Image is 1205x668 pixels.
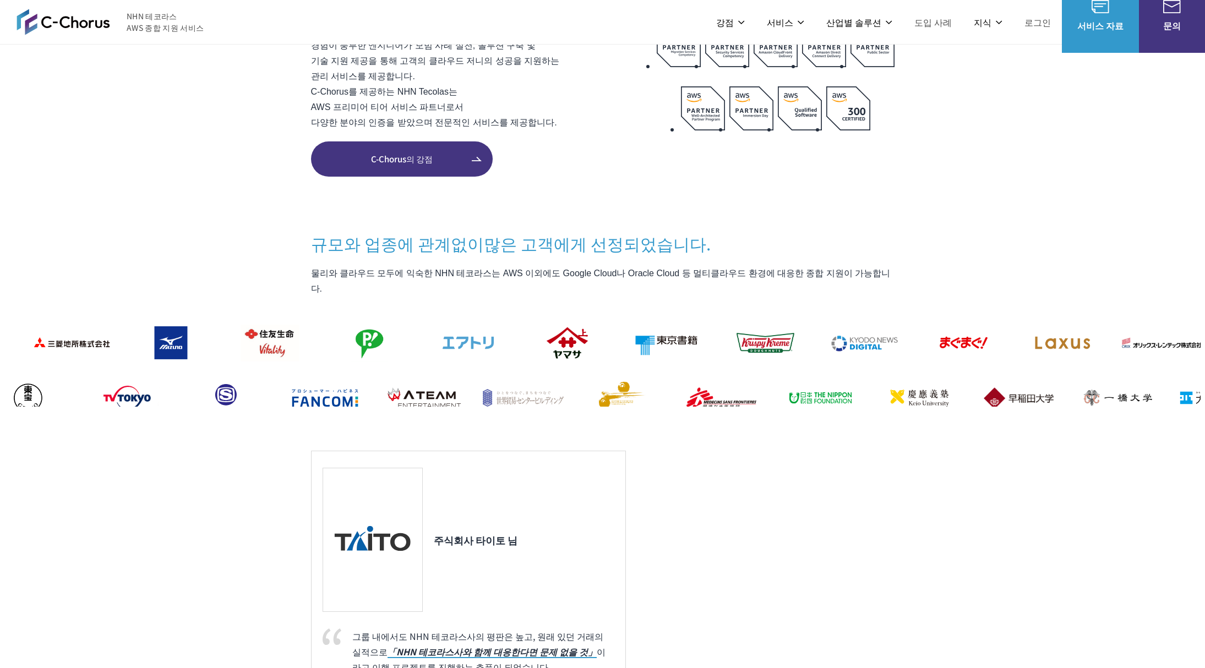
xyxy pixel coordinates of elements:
[371,153,433,165] font: C-Chorus의 강점
[311,269,891,293] font: 물리와 클라우드 모두에 익숙한 NHN 테코라스는 AWS 이외에도 Google Cloud나 Oracle Cloud 등 멀티클라우드 환경에 대응한 종합 지원이 가능합니다.
[127,10,177,21] font: NHN 테코라스
[311,141,493,177] a: C-Chorus의 강점
[919,321,1007,365] img: 마구마구
[17,9,204,35] a: AWS 종합 지원 서비스 C-Chorus NHN 테코라스AWS 종합 지원 서비스
[622,321,710,365] img: 도쿄 서적
[716,15,734,29] font: 강점
[776,376,864,420] img: 일본재단
[875,376,963,420] img: 게이오 요시카쿠
[820,321,908,365] img: 공동 통신 디지털
[17,9,110,35] img: AWS 종합 지원 서비스 C-Chorus
[578,376,666,420] img: 크릭 앤 리버
[434,533,517,547] font: 주식회사 타이토 님
[182,376,270,420] img: 우주 샤워
[380,376,468,420] img: 에이팀
[523,321,611,365] img: 야마사 간장
[826,15,881,29] font: 산업별 솔루션
[311,41,536,50] font: 경험이 풍부한 엔지니어가 모범 사례 실천, 솔루션 구축 및
[1073,376,1162,420] img: 이치바시 대학
[721,321,809,365] img: 크리스피 크림 도넛
[479,376,567,420] img: 세계무역센터 빌딩
[1077,19,1124,32] font: 서비스 자료
[311,231,484,255] font: 규모와 업종에 관계없이
[424,321,512,365] img: 에어토리
[388,645,597,658] font: 「NHN 테코라스사와 함께 대응한다면 문제 없을 것」
[914,15,952,29] a: 도입 사례
[1024,15,1051,29] a: 로그인
[767,15,793,29] font: 서비스
[974,376,1062,420] img: 와세다대학
[484,231,711,255] font: 많은 고객에게 선정되었습니다.
[83,376,171,420] img: TV 도쿄
[677,376,765,420] img: 국경없는 의사단
[311,118,557,127] font: 다양한 분야의 인증을 받았으며 전문적인 서비스를 제공합니다.
[329,474,417,606] img: 주식회사 타이토
[311,87,457,96] font: C-Chorus를 제공하는 NHN Tecolas는
[311,102,464,112] font: AWS 프리미어 티어 서비스 파트너로서
[281,376,369,420] img: 팬커뮤니케이션즈
[311,72,415,81] font: 관리 서비스를 제공합니다.
[974,15,991,29] font: 지식
[226,321,314,365] img: 스미토모 생명 보험 상호
[325,321,413,365] img: 후지모토 HD
[127,22,204,33] font: AWS 종합 지원 서비스
[1163,19,1181,32] font: 문의
[352,629,603,658] font: 그룹 내에서도 NHN 테코라스사의 평판은 높고, 원래 있던 거래의 실적으로
[127,321,215,365] img: 미즈노
[28,321,116,365] img: 미쓰비시지소
[311,56,560,65] font: 기술 지원 제공을 통해 고객의 클라우드 저니의 성공을 지원하는
[1018,321,1106,365] img: 럭서스 테크놀로지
